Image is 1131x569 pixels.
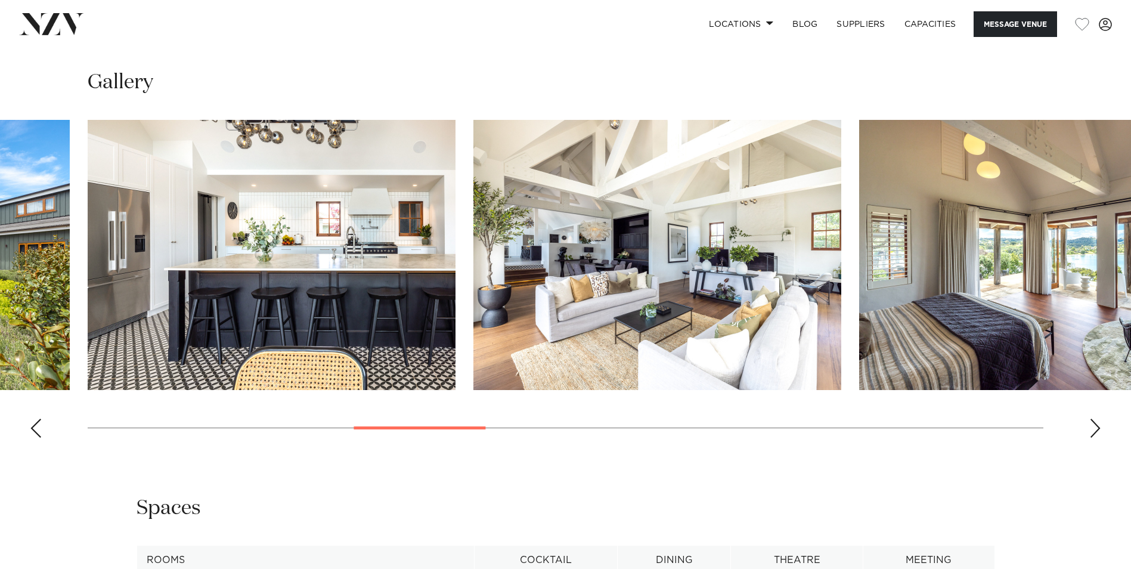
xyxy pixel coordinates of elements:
a: Locations [699,11,783,37]
h2: Spaces [137,495,201,522]
a: SUPPLIERS [827,11,894,37]
swiper-slide: 7 / 18 [473,120,841,390]
a: Capacities [895,11,966,37]
img: nzv-logo.png [19,13,84,35]
h2: Gallery [88,69,153,96]
img: Lounge area at Putiki Estate [473,120,841,390]
a: BLOG [783,11,827,37]
img: Kitchen in Waiheke Island house [88,120,456,390]
button: Message Venue [974,11,1057,37]
swiper-slide: 6 / 18 [88,120,456,390]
